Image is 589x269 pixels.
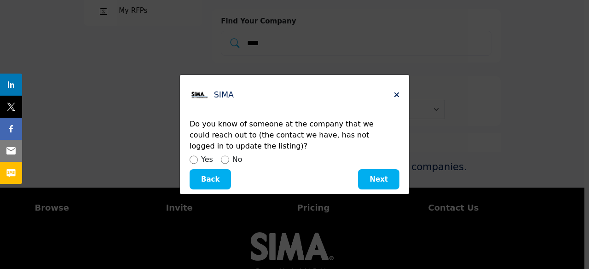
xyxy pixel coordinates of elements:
label: Yes [201,154,213,165]
button: Back [190,169,231,190]
button: Close [394,90,399,100]
span: Back [201,175,219,183]
label: Do you know of someone at the company that we could reach out to (the contact we have, has not lo... [190,115,395,152]
span: Next [370,175,388,183]
h5: SIMA [214,90,394,100]
button: Next [358,169,399,190]
img: SIMA Logo [190,85,210,105]
label: No [232,154,243,165]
